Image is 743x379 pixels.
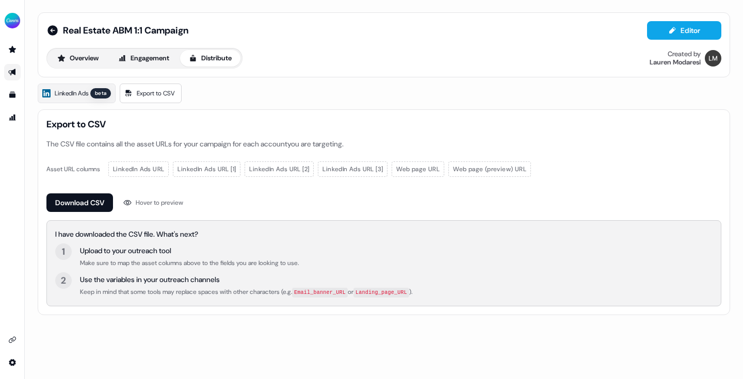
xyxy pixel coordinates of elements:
[61,274,66,287] div: 2
[4,332,21,348] a: Go to integrations
[4,64,21,80] a: Go to outbound experience
[453,164,526,174] span: Web page (preview) URL
[396,164,440,174] span: Web page URL
[705,50,721,67] img: Lauren
[292,288,348,298] code: Email_banner_URL
[180,50,240,67] button: Distribute
[322,164,383,174] span: LinkedIn Ads URL [3]
[650,58,701,67] div: Lauren Modaresi
[647,21,721,40] button: Editor
[4,354,21,371] a: Go to integrations
[55,88,88,98] span: LinkedIn Ads
[4,109,21,126] a: Go to attribution
[55,229,713,239] div: I have downloaded the CSV file. What's next?
[120,84,182,103] a: Export to CSV
[49,50,107,67] button: Overview
[38,84,116,103] a: LinkedIn Adsbeta
[136,197,183,208] div: Hover to preview
[249,164,309,174] span: LinkedIn Ads URL [2]
[113,164,164,174] span: LinkedIn Ads URL
[62,245,65,258] div: 1
[46,118,721,130] span: Export to CSV
[46,193,113,212] button: Download CSV
[63,24,188,37] span: Real Estate ABM 1:1 Campaign
[109,50,178,67] button: Engagement
[353,288,409,298] code: Landing_page_URL
[80,245,299,256] div: Upload to your outreach tool
[80,274,412,285] div: Use the variables in your outreach channels
[4,87,21,103] a: Go to templates
[46,164,100,174] div: Asset URL columns
[4,41,21,58] a: Go to prospects
[46,139,721,149] div: The CSV file contains all the asset URLs for your campaign for each account you are targeting.
[80,287,412,298] div: Keep in mind that some tools may replace spaces with other characters (e.g. or ).
[647,26,721,37] a: Editor
[80,258,299,268] div: Make sure to map the asset columns above to the fields you are looking to use.
[90,88,111,98] div: beta
[668,50,701,58] div: Created by
[177,164,236,174] span: LinkedIn Ads URL [1]
[137,88,175,98] span: Export to CSV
